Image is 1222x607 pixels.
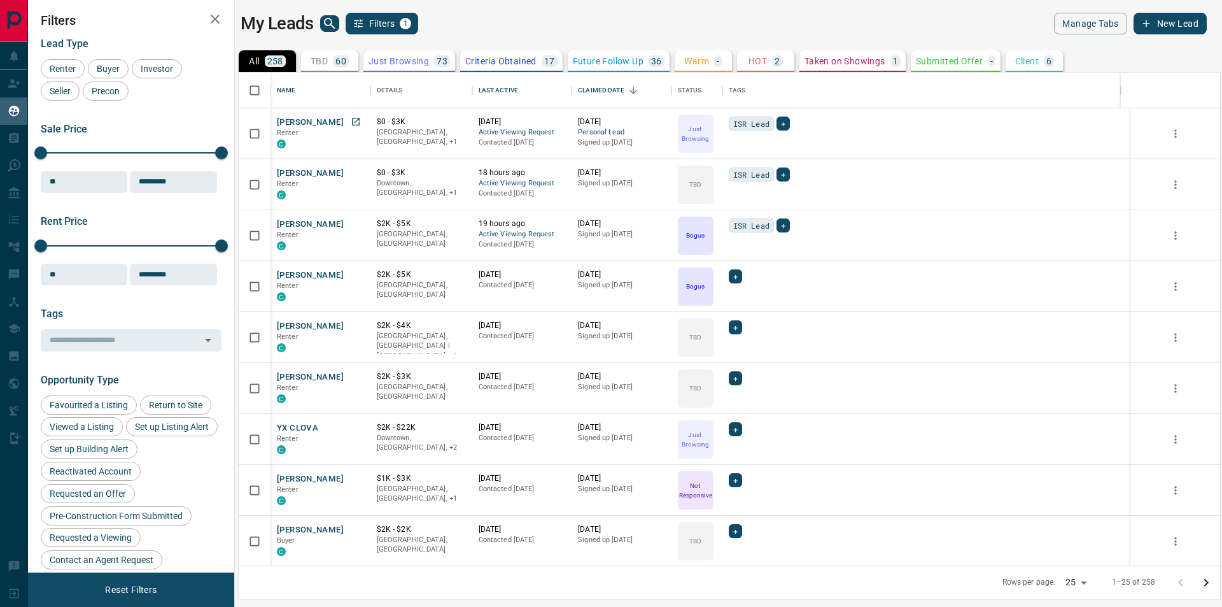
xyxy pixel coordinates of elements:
[578,117,665,127] p: [DATE]
[733,168,769,181] span: ISR Lead
[132,59,182,78] div: Investor
[277,117,344,129] button: [PERSON_NAME]
[578,269,665,280] p: [DATE]
[144,400,207,410] span: Return to Site
[578,218,665,229] p: [DATE]
[41,13,221,28] h2: Filters
[479,73,518,108] div: Last Active
[277,129,298,137] span: Renter
[377,168,466,178] p: $0 - $3K
[277,180,298,188] span: Renter
[88,59,129,78] div: Buyer
[733,270,738,283] span: +
[776,168,790,182] div: +
[92,64,124,74] span: Buyer
[277,536,295,545] span: Buyer
[377,229,466,249] p: [GEOGRAPHIC_DATA], [GEOGRAPHIC_DATA]
[335,57,346,66] p: 60
[377,127,466,147] p: Toronto
[465,57,537,66] p: Criteria Obtained
[479,320,566,331] p: [DATE]
[45,86,75,96] span: Seller
[578,73,624,108] div: Claimed Date
[573,57,643,66] p: Future Follow Up
[679,124,712,143] p: Just Browsing
[377,73,403,108] div: Details
[479,218,566,229] p: 19 hours ago
[1134,13,1207,34] button: New Lead
[479,168,566,178] p: 18 hours ago
[126,417,218,436] div: Set up Listing Alert
[479,484,566,494] p: Contacted [DATE]
[479,117,566,127] p: [DATE]
[689,332,701,342] p: TBD
[277,383,298,392] span: Renter
[45,466,136,476] span: Reactivated Account
[130,422,213,432] span: Set up Listing Alert
[578,371,665,382] p: [DATE]
[41,215,88,227] span: Rent Price
[41,484,135,503] div: Requested an Offer
[83,82,129,101] div: Precon
[277,524,344,536] button: [PERSON_NAME]
[479,178,566,189] span: Active Viewing Request
[41,396,137,415] div: Favourited a Listing
[377,218,466,229] p: $2K - $5K
[277,485,298,494] span: Renter
[45,511,187,521] span: Pre-Construction Form Submitted
[45,489,130,499] span: Requested an Offer
[578,280,665,290] p: Signed up [DATE]
[729,73,746,108] div: Tags
[804,57,885,66] p: Taken on Showings
[1002,577,1056,588] p: Rows per page:
[686,282,705,291] p: Bogus
[377,422,466,433] p: $2K - $22K
[41,528,141,547] div: Requested a Viewing
[479,535,566,545] p: Contacted [DATE]
[729,422,742,436] div: +
[733,525,738,538] span: +
[479,239,566,250] p: Contacted [DATE]
[544,57,555,66] p: 17
[1166,481,1185,500] button: more
[781,117,785,130] span: +
[479,433,566,443] p: Contacted [DATE]
[729,371,742,385] div: +
[479,371,566,382] p: [DATE]
[671,73,722,108] div: Status
[377,473,466,484] p: $1K - $3K
[377,178,466,198] p: Toronto
[578,473,665,484] p: [DATE]
[1166,226,1185,245] button: more
[578,320,665,331] p: [DATE]
[41,123,87,135] span: Sale Price
[916,57,983,66] p: Submitted Offer
[277,168,344,180] button: [PERSON_NAME]
[578,433,665,443] p: Signed up [DATE]
[277,422,318,434] button: YX CLOVA
[41,439,137,459] div: Set up Building Alert
[277,343,286,352] div: condos.ca
[729,524,742,538] div: +
[1166,328,1185,347] button: more
[479,524,566,535] p: [DATE]
[41,550,162,569] div: Contact an Agent Request
[277,371,344,383] button: [PERSON_NAME]
[277,292,286,301] div: condos.ca
[249,57,259,66] p: All
[377,382,466,402] p: [GEOGRAPHIC_DATA], [GEOGRAPHIC_DATA]
[377,280,466,300] p: [GEOGRAPHIC_DATA], [GEOGRAPHIC_DATA]
[140,396,211,415] div: Return to Site
[578,484,665,494] p: Signed up [DATE]
[990,57,993,66] p: -
[578,422,665,433] p: [DATE]
[277,547,286,556] div: condos.ca
[1015,57,1039,66] p: Client
[87,86,124,96] span: Precon
[1193,570,1219,596] button: Go to next page
[472,73,572,108] div: Last Active
[717,57,719,66] p: -
[97,579,165,601] button: Reset Filters
[893,57,898,66] p: 1
[733,219,769,232] span: ISR Lead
